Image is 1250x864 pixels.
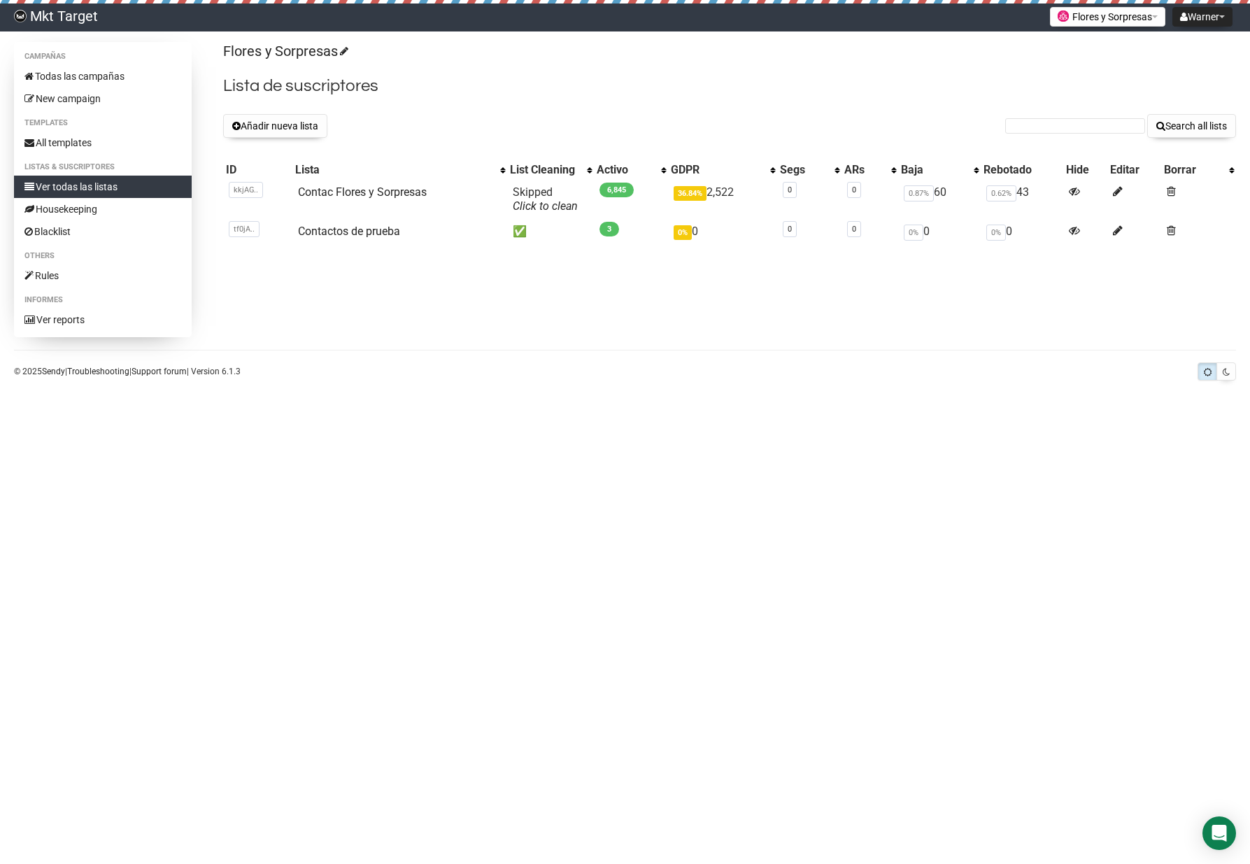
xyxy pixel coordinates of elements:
a: Ver todas las listas [14,176,192,198]
a: Support forum [132,367,187,376]
div: Segs [780,163,828,177]
td: 2,522 [668,180,777,219]
span: 36.84% [674,186,706,201]
div: Hide [1066,163,1105,177]
th: Hide: No sort applied, sorting is disabled [1063,160,1107,180]
div: List Cleaning [510,163,580,177]
th: ARs: No sort applied, activate to apply an ascending sort [841,160,898,180]
div: Borrar [1164,163,1222,177]
a: Housekeeping [14,198,192,220]
li: Others [14,248,192,264]
a: 0 [852,225,856,234]
span: kkjAG.. [229,182,263,198]
div: Activo [597,163,654,177]
td: 0 [898,219,981,244]
span: Skipped [513,185,578,213]
a: Todas las campañas [14,65,192,87]
a: 0 [852,185,856,194]
a: Flores y Sorpresas [223,43,346,59]
td: 0 [981,219,1063,244]
span: 0% [986,225,1006,241]
div: Rebotado [983,163,1060,177]
a: Contac Flores y Sorpresas [298,185,427,199]
img: favicons [1058,10,1069,22]
div: ID [226,163,290,177]
span: 0.87% [904,185,934,201]
td: ✅ [507,219,594,244]
a: Ver reports [14,309,192,331]
button: Search all lists [1147,114,1236,138]
td: 43 [981,180,1063,219]
a: Click to clean [513,199,578,213]
span: tf0jA.. [229,221,260,237]
td: 0 [668,219,777,244]
div: GDPR [671,163,763,177]
span: 6,845 [599,183,634,197]
div: Baja [901,163,967,177]
a: Blacklist [14,220,192,243]
div: Lista [295,163,493,177]
li: Templates [14,115,192,132]
a: Troubleshooting [67,367,129,376]
li: Listas & Suscriptores [14,159,192,176]
span: 3 [599,222,619,236]
a: Rules [14,264,192,287]
h2: Lista de suscriptores [223,73,1236,99]
th: ID: No sort applied, sorting is disabled [223,160,293,180]
button: Añadir nueva lista [223,114,327,138]
th: Baja: No sort applied, activate to apply an ascending sort [898,160,981,180]
li: Campañas [14,48,192,65]
td: 60 [898,180,981,219]
span: 0% [674,225,692,240]
a: Sendy [42,367,65,376]
th: Segs: No sort applied, activate to apply an ascending sort [777,160,841,180]
img: d30555bd1ab140a80d351df46be4d5e5 [14,10,27,22]
div: Open Intercom Messenger [1202,816,1236,850]
a: New campaign [14,87,192,110]
button: Warner [1172,7,1233,27]
span: 0.62% [986,185,1016,201]
p: © 2025 | | | Version 6.1.3 [14,364,241,379]
th: List Cleaning: No sort applied, activate to apply an ascending sort [507,160,594,180]
th: GDPR: No sort applied, activate to apply an ascending sort [668,160,777,180]
th: Rebotado: No sort applied, sorting is disabled [981,160,1063,180]
a: 0 [788,185,792,194]
th: Borrar: No sort applied, activate to apply an ascending sort [1161,160,1236,180]
th: Activo: No sort applied, activate to apply an ascending sort [594,160,668,180]
a: Contactos de prueba [298,225,400,238]
th: Lista: No sort applied, activate to apply an ascending sort [292,160,507,180]
a: 0 [788,225,792,234]
span: 0% [904,225,923,241]
div: Editar [1110,163,1158,177]
div: ARs [844,163,884,177]
th: Editar: No sort applied, sorting is disabled [1107,160,1161,180]
li: Informes [14,292,192,309]
button: Flores y Sorpresas [1050,7,1165,27]
a: All templates [14,132,192,154]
